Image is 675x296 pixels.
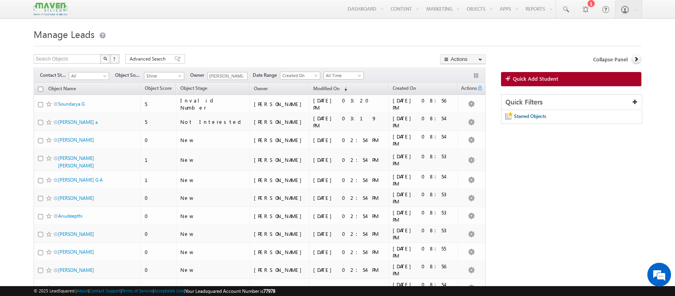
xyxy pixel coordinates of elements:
div: [PERSON_NAME] [254,176,306,184]
div: [PERSON_NAME] [254,194,306,201]
a: [PERSON_NAME] [58,249,94,255]
span: Created On [280,72,318,79]
div: 1 [145,156,172,163]
a: Quick Add Student [501,72,641,86]
input: Check all records [38,87,43,92]
div: New [180,156,246,163]
div: [DATE] 03:19 PM [313,115,384,129]
div: 0 [145,266,172,273]
span: Date Range [253,72,280,79]
a: [PERSON_NAME] G A [58,177,103,183]
div: [DATE] 08:55 PM [393,245,454,259]
div: [PERSON_NAME] [254,285,306,292]
div: [PERSON_NAME] [254,213,306,220]
span: Advanced Search [130,55,168,63]
div: Quick Filters [501,95,642,110]
a: [PERSON_NAME] [58,267,94,273]
a: Created On [389,84,420,94]
a: Modified On (sorted descending) [309,84,351,94]
div: [PERSON_NAME] [254,230,306,237]
div: [PERSON_NAME] [254,266,306,273]
a: Show All Items [237,72,247,80]
a: [PERSON_NAME] [58,195,94,201]
div: 5 [145,101,172,108]
div: 0 [145,213,172,220]
div: 0 [145,137,172,144]
a: Created On [280,72,320,80]
span: Contact Stage [40,72,69,79]
span: (sorted descending) [341,86,347,92]
button: Actions [440,54,486,64]
div: 1 [145,285,172,292]
div: [DATE] 02:54 PM [313,213,384,220]
div: 0 [145,194,172,201]
span: Your Leadsquared Account Number is [185,288,275,294]
div: New [180,194,246,201]
a: Shine [144,72,184,80]
a: Acceptable Use [154,288,184,293]
div: [PERSON_NAME] [254,156,306,163]
span: Starred Objects [514,113,546,119]
div: Not Interested [180,118,246,125]
div: 5 [145,118,172,125]
span: Collapse Panel [593,56,628,63]
div: New [180,176,246,184]
div: Invalid Number [180,97,246,111]
a: Anudeepthi [58,213,83,219]
span: ? [113,55,117,62]
span: Owner [254,85,268,91]
div: [DATE] 02:54 PM [313,156,384,163]
img: Custom Logo [34,2,67,16]
a: [PERSON_NAME] [58,137,94,143]
a: [PERSON_NAME] [58,231,94,237]
a: All [69,72,109,80]
div: [PERSON_NAME] [254,249,306,256]
a: [PERSON_NAME] a [58,119,98,125]
div: [DATE] 02:54 PM [313,285,384,292]
span: Quick Add Student [513,75,558,82]
span: All [69,72,107,80]
span: © 2025 LeadSquared | | | | | [34,287,275,295]
div: [DATE] 08:54 PM [393,173,454,187]
span: All Time [324,72,361,79]
a: Soundarya G [58,101,85,107]
div: [DATE] 08:53 PM [393,209,454,223]
span: Modified On [313,85,340,91]
div: [DATE] 02:54 PM [313,176,384,184]
div: [DATE] 02:54 PM [313,249,384,256]
input: Type to Search [207,72,248,80]
div: 1 [145,176,172,184]
div: [PERSON_NAME] [254,101,306,108]
div: [DATE] 08:53 PM [393,191,454,205]
div: [DATE] 08:54 PM [393,133,454,147]
a: Terms of Service [122,288,153,293]
div: New [180,249,246,256]
div: New [180,230,246,237]
div: [PERSON_NAME] [254,137,306,144]
a: [PERSON_NAME] [PERSON_NAME] [58,155,94,169]
span: Object Score [145,85,172,91]
span: Owner [190,72,207,79]
div: [DATE] 08:54 PM [393,281,454,295]
img: Search [103,57,107,61]
a: Object Score [141,84,176,94]
div: [DATE] 08:56 PM [393,97,454,111]
div: [DATE] 08:54 PM [393,115,454,129]
div: [DATE] 08:56 PM [393,263,454,277]
div: [DATE] 02:54 PM [313,137,384,144]
div: [DATE] 03:20 PM [313,97,384,111]
div: [DATE] 08:53 PM [393,153,454,167]
div: 0 [145,230,172,237]
div: New [180,285,246,292]
span: 77978 [263,288,275,294]
a: Object Name [44,84,80,95]
span: Shine [144,72,182,80]
div: [DATE] 02:54 PM [313,230,384,237]
a: [PERSON_NAME] [58,285,94,291]
span: Object Stage [180,85,207,91]
div: [DATE] 02:54 PM [313,266,384,273]
span: Manage Leads [34,28,95,40]
div: New [180,213,246,220]
a: Contact Support [89,288,121,293]
div: New [180,266,246,273]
